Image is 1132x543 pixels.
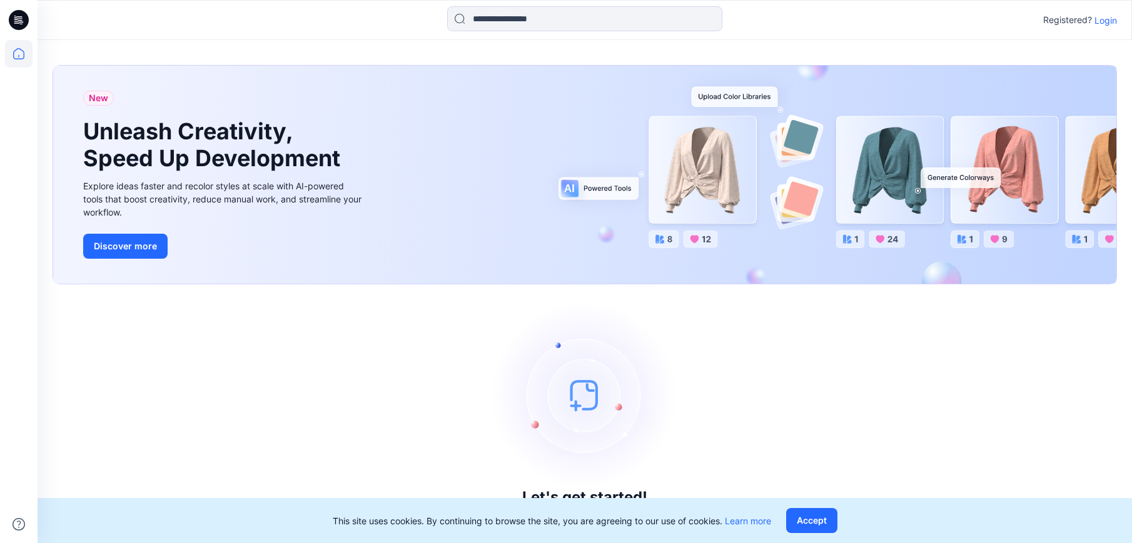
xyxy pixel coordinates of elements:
a: Learn more [725,516,771,526]
h3: Let's get started! [522,489,647,506]
button: Discover more [83,234,168,259]
p: Registered? [1043,12,1092,27]
span: New [89,91,108,106]
h1: Unleash Creativity, Speed Up Development [83,118,346,172]
p: This site uses cookies. By continuing to browse the site, you are agreeing to our use of cookies. [333,514,771,527]
img: empty-state-image.svg [491,301,679,489]
p: Login [1094,14,1117,27]
button: Accept [786,508,837,533]
a: Discover more [83,234,365,259]
div: Explore ideas faster and recolor styles at scale with AI-powered tools that boost creativity, red... [83,179,365,219]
